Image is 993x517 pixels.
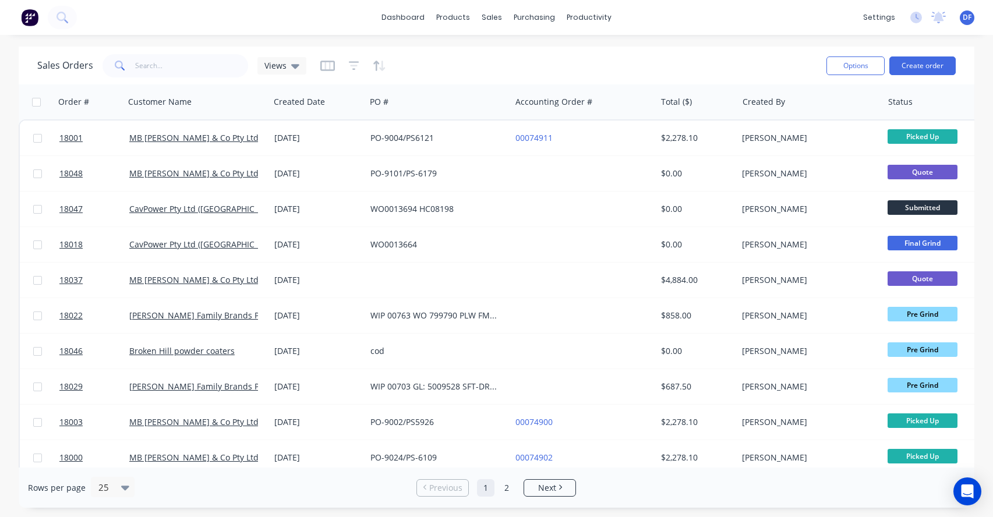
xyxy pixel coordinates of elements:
div: [PERSON_NAME] [742,168,871,179]
div: $687.50 [661,381,729,392]
div: [DATE] [274,381,361,392]
span: 18001 [59,132,83,144]
div: PO-9024/PS-6109 [370,452,500,463]
a: dashboard [376,9,430,26]
span: 18022 [59,310,83,321]
a: Previous page [417,482,468,494]
div: [PERSON_NAME] [742,203,871,215]
div: $2,278.10 [661,132,729,144]
a: 00074911 [515,132,553,143]
div: settings [857,9,901,26]
div: Order # [58,96,89,108]
span: 18029 [59,381,83,392]
div: [PERSON_NAME] [742,310,871,321]
a: 18037 [59,263,129,298]
a: 18048 [59,156,129,191]
div: [DATE] [274,203,361,215]
div: WO0013664 [370,239,500,250]
div: [PERSON_NAME] [742,416,871,428]
span: Quote [888,271,957,286]
div: $0.00 [661,168,729,179]
div: $2,278.10 [661,452,729,463]
div: $858.00 [661,310,729,321]
div: $0.00 [661,239,729,250]
a: MB [PERSON_NAME] & Co Pty Ltd [129,274,259,285]
img: Factory [21,9,38,26]
div: [DATE] [274,310,361,321]
div: [DATE] [274,345,361,357]
div: Created By [743,96,785,108]
div: WIP 00763 WO 799790 PLW FMP 01 [370,310,500,321]
div: PO-9004/PS6121 [370,132,500,144]
div: Accounting Order # [515,96,592,108]
div: Customer Name [128,96,192,108]
div: PO # [370,96,388,108]
div: [DATE] [274,168,361,179]
div: $4,884.00 [661,274,729,286]
a: 18001 [59,121,129,155]
div: products [430,9,476,26]
a: MB [PERSON_NAME] & Co Pty Ltd [129,452,259,463]
ul: Pagination [412,479,581,497]
div: Total ($) [661,96,692,108]
button: Options [826,56,885,75]
span: 18000 [59,452,83,463]
a: 18047 [59,192,129,226]
a: MB [PERSON_NAME] & Co Pty Ltd [129,168,259,179]
input: Search... [135,54,249,77]
a: 18029 [59,369,129,404]
div: productivity [561,9,617,26]
div: [DATE] [274,452,361,463]
div: [PERSON_NAME] [742,452,871,463]
a: 18018 [59,227,129,262]
a: 18003 [59,405,129,440]
a: 18000 [59,440,129,475]
span: Pre Grind [888,342,957,357]
div: sales [476,9,508,26]
span: DF [963,12,971,23]
a: CavPower Pty Ltd ([GEOGRAPHIC_DATA]) [129,203,283,214]
span: 18018 [59,239,83,250]
span: 18047 [59,203,83,215]
div: [PERSON_NAME] [742,345,871,357]
div: WO0013694 HC08198 [370,203,500,215]
div: PO-9101/PS-6179 [370,168,500,179]
span: 18046 [59,345,83,357]
div: [DATE] [274,274,361,286]
div: $0.00 [661,203,729,215]
h1: Sales Orders [37,60,93,71]
a: MB [PERSON_NAME] & Co Pty Ltd [129,416,259,427]
a: Broken Hill powder coaters [129,345,235,356]
div: PO-9002/PS5926 [370,416,500,428]
a: [PERSON_NAME] Family Brands Pty Ltd [129,310,281,321]
div: [DATE] [274,416,361,428]
button: Create order [889,56,956,75]
a: CavPower Pty Ltd ([GEOGRAPHIC_DATA]) [129,239,283,250]
div: cod [370,345,500,357]
div: [PERSON_NAME] [742,132,871,144]
span: Pre Grind [888,307,957,321]
span: Previous [429,482,462,494]
div: Created Date [274,96,325,108]
div: [DATE] [274,132,361,144]
div: $2,278.10 [661,416,729,428]
div: [DATE] [274,239,361,250]
a: 18022 [59,298,129,333]
div: $0.00 [661,345,729,357]
a: 00074900 [515,416,553,427]
div: WIP 00703 GL: 5009528 SFT-DRV-B71R [370,381,500,392]
a: Next page [524,482,575,494]
div: [PERSON_NAME] [742,239,871,250]
span: 18037 [59,274,83,286]
a: 00074902 [515,452,553,463]
div: [PERSON_NAME] [742,274,871,286]
span: Picked Up [888,413,957,428]
span: Pre Grind [888,378,957,392]
a: Page 2 [498,479,515,497]
span: Views [264,59,287,72]
span: Picked Up [888,129,957,144]
span: Submitted [888,200,957,215]
div: purchasing [508,9,561,26]
a: [PERSON_NAME] Family Brands Pty Ltd [129,381,281,392]
div: Open Intercom Messenger [953,477,981,505]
